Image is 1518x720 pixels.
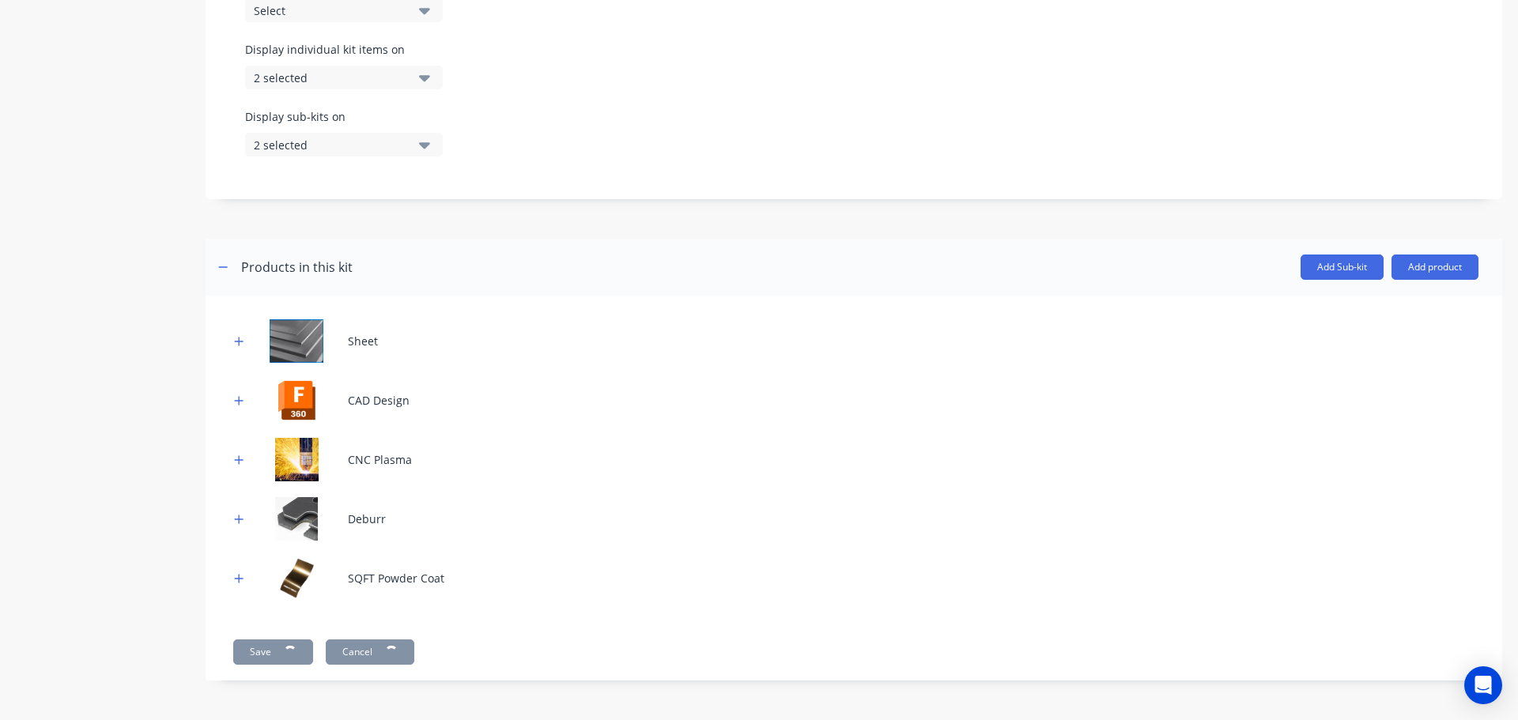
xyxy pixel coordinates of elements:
[254,2,407,19] div: Select
[245,133,443,156] button: 2 selected
[1301,254,1384,280] button: Add Sub-kit
[348,333,378,349] div: Sheet
[348,451,412,468] div: CNC Plasma
[257,438,336,481] img: CNC Plasma
[1464,666,1502,704] div: Open Intercom Messenger
[245,41,443,58] label: Display individual kit items on
[257,319,336,363] img: Sheet
[257,556,336,600] img: SQFT Powder Coat
[326,639,414,665] button: Cancel
[348,511,386,527] div: Deburr
[348,392,410,409] div: CAD Design
[245,66,443,89] button: 2 selected
[257,379,336,422] img: CAD Design
[1391,254,1478,280] button: Add product
[257,497,336,541] img: Deburr
[233,639,313,665] button: Save
[348,570,444,586] div: SQFT Powder Coat
[245,108,443,125] label: Display sub-kits on
[241,258,353,277] div: Products in this kit
[254,137,407,153] div: 2 selected
[254,70,407,86] div: 2 selected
